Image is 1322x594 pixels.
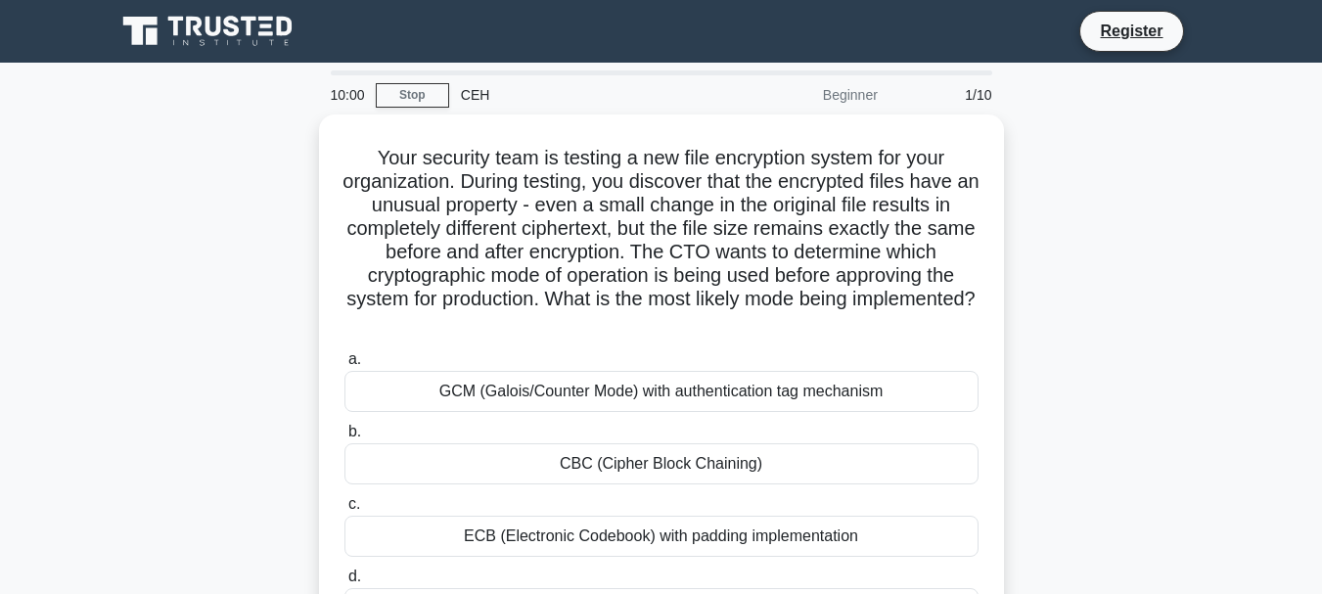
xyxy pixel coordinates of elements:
div: ECB (Electronic Codebook) with padding implementation [344,516,979,557]
div: 1/10 [889,75,1004,114]
h5: Your security team is testing a new file encryption system for your organization. During testing,... [342,146,980,336]
span: b. [348,423,361,439]
div: GCM (Galois/Counter Mode) with authentication tag mechanism [344,371,979,412]
a: Register [1088,19,1174,43]
div: Beginner [718,75,889,114]
span: d. [348,568,361,584]
div: CBC (Cipher Block Chaining) [344,443,979,484]
div: CEH [449,75,718,114]
span: a. [348,350,361,367]
a: Stop [376,83,449,108]
span: c. [348,495,360,512]
div: 10:00 [319,75,376,114]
